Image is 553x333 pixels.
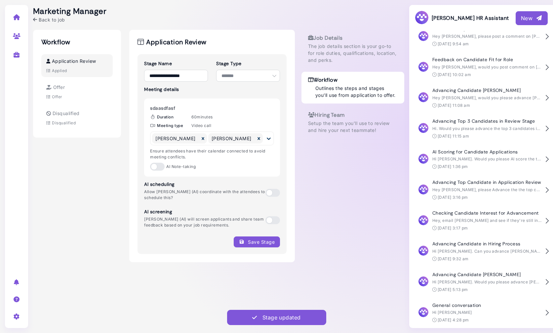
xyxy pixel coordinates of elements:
label: Duration [150,114,190,120]
h3: Workflow [308,77,398,83]
button: Advancing Top Candidate in Application Review Hey [PERSON_NAME], please Advance the the top candi... [415,175,548,205]
div: Stage updated [262,313,301,321]
button: Checking Candidate Interest for Advancement Hey, email [PERSON_NAME] and see if they're still int... [415,205,548,236]
h3: AI scheduling [144,182,265,187]
button: Feedback Request for Candidate Evaluation Hey [PERSON_NAME], please post a comment on [PERSON_NAM... [415,21,548,52]
time: [DATE] 11:15 am [438,134,469,139]
h2: Workflow [41,38,113,46]
p: [PERSON_NAME] (AI) will screen applicants and share team feedback based on your job requirements. [144,216,265,228]
h3: Stage Type [216,61,280,66]
h3: Job Details [308,35,398,41]
h4: Advancing Top 3 Candidates in Review Stage [432,118,541,124]
button: Advancing Candidate in Hiring Process Hi [PERSON_NAME]. Can you advance [PERSON_NAME]? [DATE] 9:3... [415,236,548,267]
h3: Stage Name [144,61,208,66]
div: Disqualified [52,120,76,126]
button: Advancing Top 3 Candidates in Review Stage Hi. Would you please advance the top 3 candidates in t... [415,113,548,144]
h3: [PERSON_NAME] HR Assistant [415,10,509,26]
span: Application Review [52,58,96,64]
h4: Advancing Candidate in Hiring Process [432,241,541,247]
div: Offer [52,94,62,100]
div: [PERSON_NAME] [155,135,195,142]
p: Allow [PERSON_NAME] (AI) coordinate with the attendees to schedule this? [144,189,265,201]
div: Applied [52,68,67,74]
h3: AI screening [144,209,265,215]
h4: Advancing Candidate [PERSON_NAME] [432,88,541,93]
span: Offer [53,84,65,90]
h4: Checking Candidate Interest for Advancement [432,210,541,216]
span: AI Note-taking [166,164,196,170]
span: Disqualified [53,110,80,116]
h2: Application Review [138,38,287,46]
time: [DATE] 9:54 am [438,41,469,46]
time: [DATE] 10:02 am [438,72,471,77]
h4: General conversation [432,303,541,308]
div: Video call [150,123,274,129]
time: [DATE] 5:13 pm [438,287,468,292]
label: Meeting type [150,123,190,129]
div: New [521,14,542,22]
time: [DATE] 1:36 pm [438,164,468,169]
p: Setup the team you'll use to review and hire your next teammate! [308,120,398,134]
time: [DATE] 3:16 pm [438,195,468,200]
button: Advancing Candidate [PERSON_NAME] Hey [PERSON_NAME], would you please advance [PERSON_NAME]? [DAT... [415,83,548,113]
h3: Hiring Team [308,112,398,118]
p: The job details section is your go-to for role duties, qualifications, location, and perks. [308,43,398,63]
button: Save Stage [234,236,280,247]
div: sdaasdfasf [150,104,274,111]
h4: Feedback on Candidate Fit for Role [432,57,541,62]
div: 60 minutes [150,114,274,120]
h4: Advancing Top Candidate in Application Review [432,180,541,185]
h3: Meeting details [144,87,179,92]
div: Ensure attendees have their calendar connected to avoid meeting conflicts. [150,148,274,160]
p: Outlines the steps and stages you'll use from application to offer. [315,85,398,99]
div: [PERSON_NAME] [212,135,252,142]
div: Save Stage [239,238,275,245]
h4: AI Scoring for Candidate Applications [432,149,541,155]
time: [DATE] 9:32 am [438,256,469,261]
time: [DATE] 3:17 pm [438,226,468,230]
time: [DATE] 11:08 am [438,103,470,108]
button: New [516,11,548,25]
button: AI Scoring for Candidate Applications Hi [PERSON_NAME]. Would you please AI score the two candida... [415,144,548,175]
span: Hi [PERSON_NAME]. Can you advance [PERSON_NAME]? [432,249,547,254]
button: Feedback on Candidate Fit for Role Hey [PERSON_NAME], would you post comment on [PERSON_NAME] sha... [415,52,548,83]
button: General conversation Hi [PERSON_NAME] [DATE] 4:28 pm [415,298,548,328]
button: Advancing Candidate [PERSON_NAME] Hi [PERSON_NAME]. Would you please advance [PERSON_NAME]? [DATE... [415,267,548,298]
span: Back to job [39,16,65,23]
h4: Advancing Candidate [PERSON_NAME] [432,272,541,277]
h2: Marketing Manager [33,7,106,16]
